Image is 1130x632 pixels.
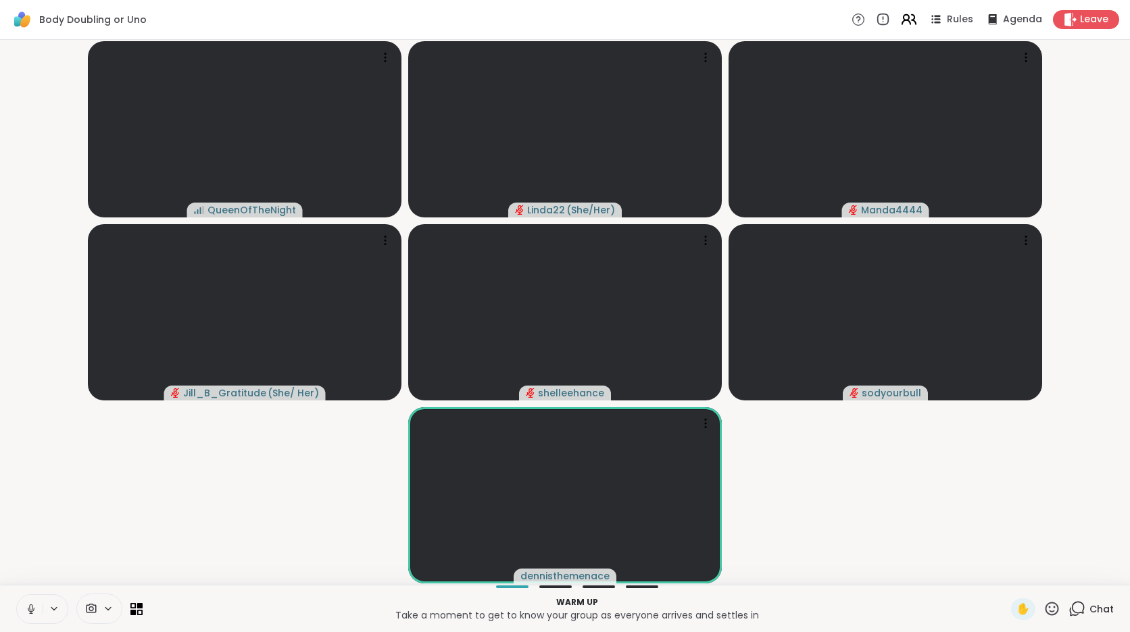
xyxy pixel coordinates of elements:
[849,205,858,215] span: audio-muted
[151,608,1003,622] p: Take a moment to get to know your group as everyone arrives and settles in
[151,596,1003,608] p: Warm up
[566,203,615,217] span: ( She/Her )
[268,386,319,400] span: ( She/ Her )
[538,386,604,400] span: shelleehance
[11,8,34,31] img: ShareWell Logomark
[1003,13,1042,26] span: Agenda
[947,13,973,26] span: Rules
[527,203,565,217] span: Linda22
[1016,601,1030,617] span: ✋
[1089,602,1114,616] span: Chat
[183,386,266,400] span: Jill_B_Gratitude
[526,388,535,398] span: audio-muted
[861,203,923,217] span: Manda4444
[207,203,296,217] span: QueenOfTheNight
[850,388,859,398] span: audio-muted
[1080,13,1108,26] span: Leave
[862,386,921,400] span: sodyourbull
[515,205,524,215] span: audio-muted
[171,388,180,398] span: audio-muted
[520,569,610,583] span: dennisthemenace
[39,13,147,26] span: Body Doubling or Uno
